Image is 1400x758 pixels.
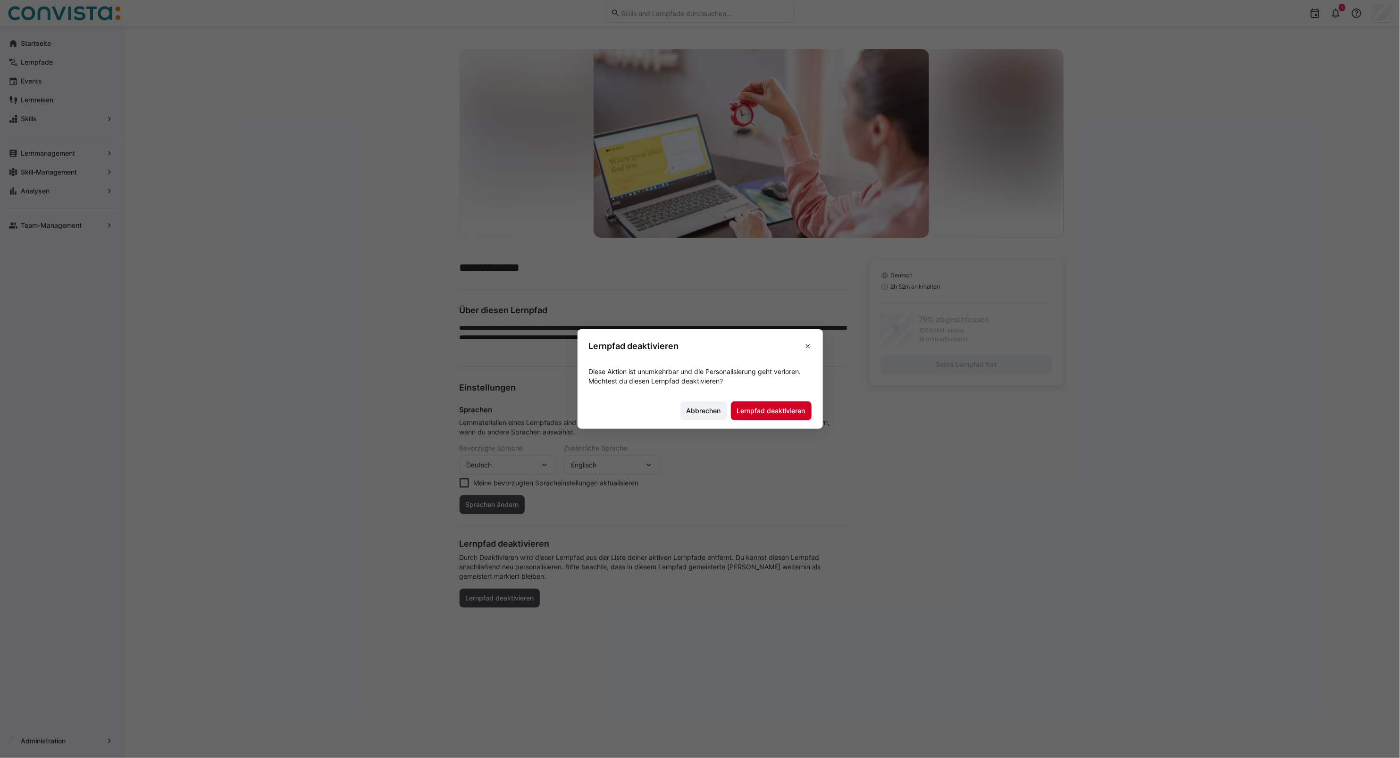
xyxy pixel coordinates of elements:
[731,401,812,420] button: Lernpfad deaktivieren
[685,406,722,416] span: Abbrechen
[680,401,727,420] button: Abbrechen
[589,367,801,385] span: Diese Aktion ist unumkehrbar und die Personalisierung geht verloren. Möchtest du diesen Lernpfad ...
[736,406,807,416] span: Lernpfad deaktivieren
[589,341,679,351] h3: Lernpfad deaktivieren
